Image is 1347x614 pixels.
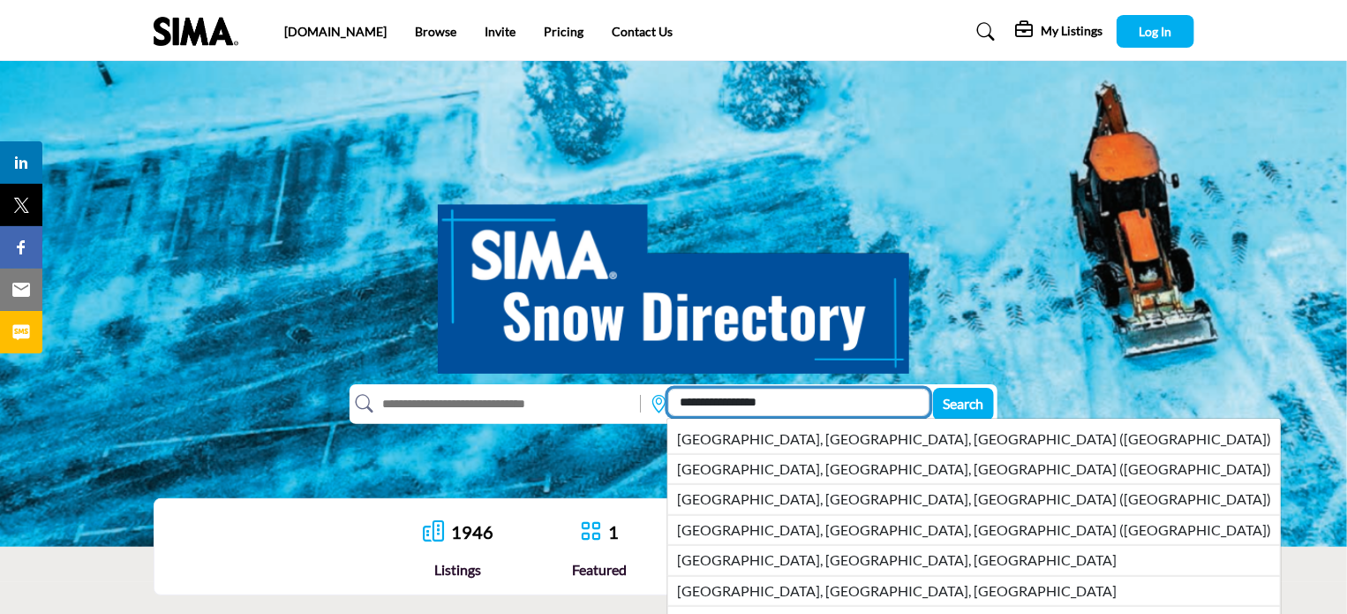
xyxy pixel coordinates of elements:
a: Browse [415,24,456,39]
span: Search [944,395,984,412]
li: [GEOGRAPHIC_DATA], [GEOGRAPHIC_DATA], [GEOGRAPHIC_DATA] ([GEOGRAPHIC_DATA]) [667,484,1281,514]
a: Pricing [544,24,583,39]
img: Rectangle%203585.svg [636,390,645,417]
button: Log In [1117,15,1194,48]
div: Featured [572,559,627,580]
a: Search [959,18,1006,46]
li: [GEOGRAPHIC_DATA], [GEOGRAPHIC_DATA], [GEOGRAPHIC_DATA] ([GEOGRAPHIC_DATA]) [667,515,1281,545]
span: Log In [1139,24,1171,39]
li: [GEOGRAPHIC_DATA], [GEOGRAPHIC_DATA], [GEOGRAPHIC_DATA] [667,576,1281,606]
h5: My Listings [1042,23,1103,39]
li: [GEOGRAPHIC_DATA], [GEOGRAPHIC_DATA], [GEOGRAPHIC_DATA] [667,545,1281,575]
img: SIMA Snow Directory [438,185,909,374]
button: Search [933,388,994,421]
li: [GEOGRAPHIC_DATA], [GEOGRAPHIC_DATA], [GEOGRAPHIC_DATA] ([GEOGRAPHIC_DATA]) [667,425,1281,454]
a: Go to Featured [580,520,601,544]
li: [GEOGRAPHIC_DATA], [GEOGRAPHIC_DATA], [GEOGRAPHIC_DATA] ([GEOGRAPHIC_DATA]) [667,454,1281,484]
a: 1 [608,521,619,542]
div: My Listings [1016,21,1103,42]
a: Contact Us [612,24,673,39]
a: Invite [485,24,515,39]
a: 1946 [451,521,493,542]
img: Site Logo [154,17,247,46]
a: [DOMAIN_NAME] [284,24,387,39]
div: Listings [423,559,493,580]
